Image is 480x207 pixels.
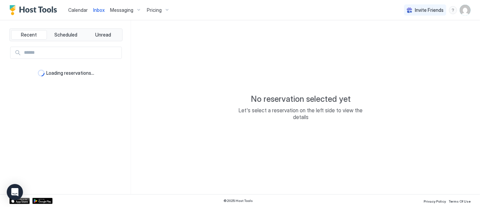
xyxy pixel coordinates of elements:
[223,199,253,203] span: © 2025 Host Tools
[7,184,23,200] div: Open Intercom Messenger
[449,197,471,204] a: Terms Of Use
[424,199,446,203] span: Privacy Policy
[93,7,105,13] span: Inbox
[68,7,88,13] span: Calendar
[110,7,133,13] span: Messaging
[415,7,444,13] span: Invite Friends
[424,197,446,204] a: Privacy Policy
[449,199,471,203] span: Terms Of Use
[251,94,351,104] span: No reservation selected yet
[55,32,78,38] span: Scheduled
[47,70,95,76] span: Loading reservations...
[21,47,122,59] input: Input Field
[233,107,368,120] span: Let's select a reservation on the left side to view the details
[147,7,162,13] span: Pricing
[11,30,47,40] button: Recent
[85,30,121,40] button: Unread
[9,5,60,15] a: Host Tools Logo
[21,32,37,38] span: Recent
[9,198,30,204] a: App Store
[48,30,84,40] button: Scheduled
[38,70,45,76] div: loading
[9,28,123,41] div: tab-group
[449,6,457,14] div: menu
[93,6,105,14] a: Inbox
[95,32,111,38] span: Unread
[68,6,88,14] a: Calendar
[32,198,53,204] a: Google Play Store
[460,5,471,16] div: User profile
